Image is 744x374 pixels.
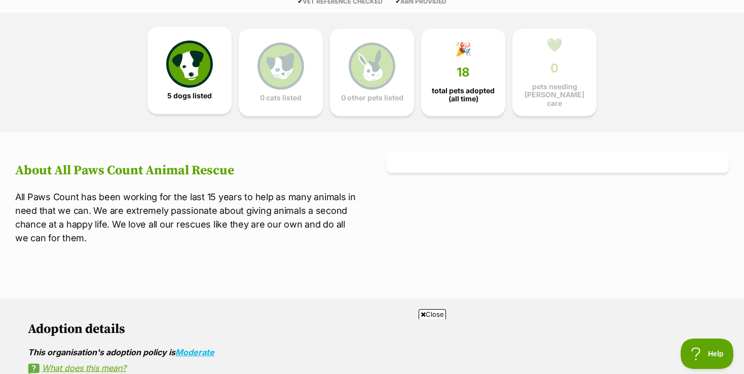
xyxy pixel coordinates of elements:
[166,41,213,87] img: petrescue-icon-eee76f85a60ef55c4a1927667547b313a7c0e82042636edf73dce9c88f694885.svg
[330,29,414,116] a: 0 other pets listed
[681,339,734,369] iframe: Help Scout Beacon - Open
[239,29,323,116] a: 0 cats listed
[175,347,214,357] a: Moderate
[546,38,563,53] div: 💚
[167,92,212,100] span: 5 dogs listed
[341,94,403,102] span: 0 other pets listed
[512,29,597,116] a: 💚 0 pets needing [PERSON_NAME] care
[188,323,556,369] iframe: Advertisement
[430,87,497,103] span: total pets adopted (all time)
[15,163,358,178] h2: About All Paws Count Animal Rescue
[521,83,588,107] span: pets needing [PERSON_NAME] care
[28,348,716,357] div: This organisation's adoption policy is
[550,61,559,76] span: 0
[419,309,446,319] span: Close
[260,94,302,102] span: 0 cats listed
[457,65,470,80] span: 18
[257,43,304,89] img: cat-icon-068c71abf8fe30c970a85cd354bc8e23425d12f6e8612795f06af48be43a487a.svg
[421,29,505,116] a: 🎉 18 total pets adopted (all time)
[455,42,471,57] div: 🎉
[147,27,232,114] a: 5 dogs listed
[28,322,716,337] h2: Adoption details
[349,43,395,89] img: bunny-icon-b786713a4a21a2fe6d13e954f4cb29d131f1b31f8a74b52ca2c6d2999bc34bbe.svg
[28,363,716,372] a: What does this mean?
[15,190,358,245] p: All Paws Count has been working for the last 15 years to help as many animals in need that we can...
